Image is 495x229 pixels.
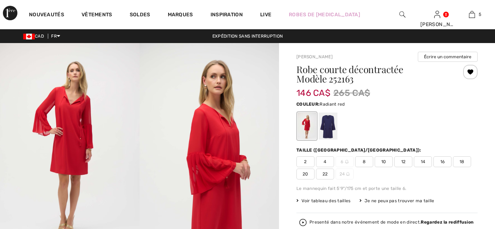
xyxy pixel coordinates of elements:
[455,10,489,19] a: 5
[333,86,370,99] span: 265 CA$
[316,169,334,179] span: 22
[375,156,393,167] span: 10
[336,156,354,167] span: 6
[434,11,440,18] a: Se connecter
[298,113,316,140] div: Radiant red
[51,34,60,39] span: FR
[355,156,373,167] span: 8
[453,156,471,167] span: 18
[296,81,330,98] span: 146 CA$
[296,102,320,107] span: Couleur:
[319,113,337,140] div: Bleu Nuit
[346,172,350,176] img: ring-m.svg
[296,156,315,167] span: 2
[421,220,474,225] strong: Regardez la rediffusion
[296,198,351,204] span: Voir tableau des tailles
[394,156,412,167] span: 12
[359,198,434,204] div: Je ne peux pas trouver ma taille
[433,156,452,167] span: 16
[309,220,474,225] div: Presenté dans notre événement de mode en direct.
[29,12,64,19] a: Nouveautés
[296,169,315,179] span: 20
[296,147,423,153] div: Taille ([GEOGRAPHIC_DATA]/[GEOGRAPHIC_DATA]):
[3,6,17,20] img: 1ère Avenue
[336,169,354,179] span: 24
[23,34,35,39] img: Canadian Dollar
[296,54,333,59] a: [PERSON_NAME]
[345,160,349,164] img: ring-m.svg
[260,11,271,18] a: Live
[418,52,478,62] button: Écrire un commentaire
[130,12,150,19] a: Soldes
[296,185,478,192] div: Le mannequin fait 5'9"/175 cm et porte une taille 6.
[434,10,440,19] img: Mes infos
[414,156,432,167] span: 14
[479,11,481,18] span: 5
[168,12,193,19] a: Marques
[320,102,345,107] span: Radiant red
[82,12,112,19] a: Vêtements
[211,12,243,19] span: Inspiration
[316,156,334,167] span: 4
[420,21,454,28] div: [PERSON_NAME]
[299,219,307,226] img: Regardez la rediffusion
[399,10,405,19] img: recherche
[469,10,475,19] img: Mon panier
[23,34,47,39] span: CAD
[296,65,448,84] h1: Robe courte décontractée Modèle 252163
[289,11,360,18] a: Robes de [MEDICAL_DATA]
